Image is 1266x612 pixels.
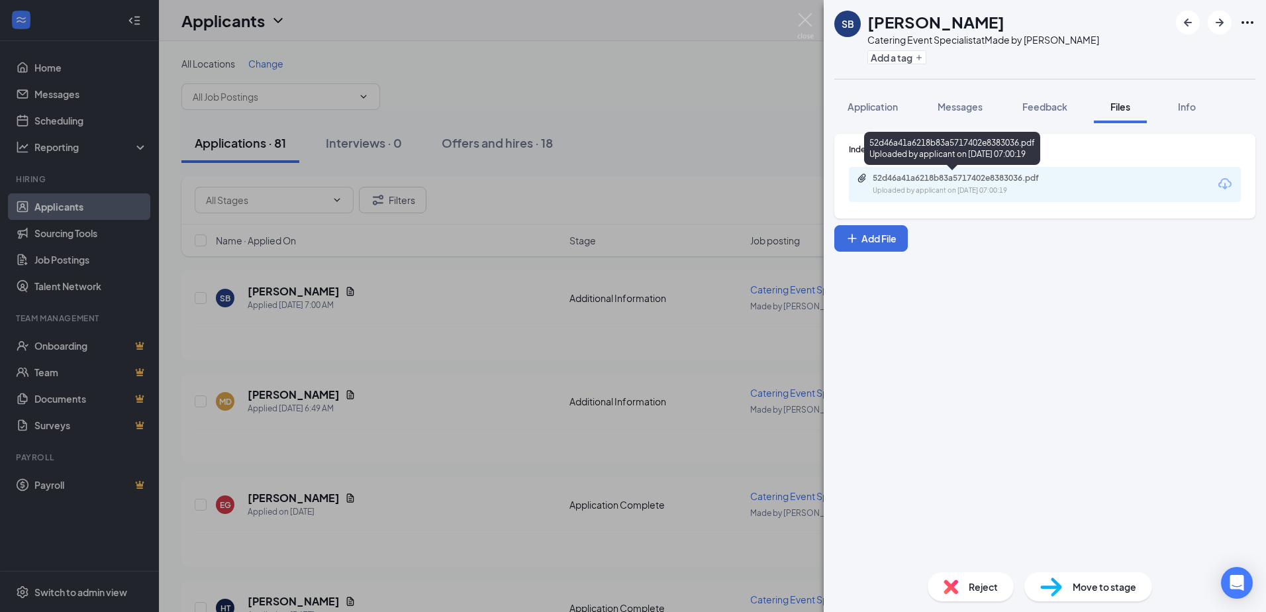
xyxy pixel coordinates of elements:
[1221,567,1253,599] div: Open Intercom Messenger
[857,173,867,183] svg: Paperclip
[848,101,898,113] span: Application
[1180,15,1196,30] svg: ArrowLeftNew
[1073,580,1136,594] span: Move to stage
[849,144,1241,155] div: Indeed Resume
[867,50,926,64] button: PlusAdd a tag
[867,11,1004,33] h1: [PERSON_NAME]
[873,185,1071,196] div: Uploaded by applicant on [DATE] 07:00:19
[915,54,923,62] svg: Plus
[1208,11,1232,34] button: ArrowRight
[857,173,1071,196] a: Paperclip52d46a41a6218b83a5717402e8383036.pdfUploaded by applicant on [DATE] 07:00:19
[1240,15,1255,30] svg: Ellipses
[842,17,854,30] div: SB
[1110,101,1130,113] span: Files
[834,225,908,252] button: Add FilePlus
[1178,101,1196,113] span: Info
[1022,101,1067,113] span: Feedback
[1212,15,1228,30] svg: ArrowRight
[938,101,983,113] span: Messages
[1176,11,1200,34] button: ArrowLeftNew
[969,580,998,594] span: Reject
[873,173,1058,183] div: 52d46a41a6218b83a5717402e8383036.pdf
[864,132,1040,165] div: 52d46a41a6218b83a5717402e8383036.pdf Uploaded by applicant on [DATE] 07:00:19
[1217,176,1233,192] svg: Download
[867,33,1099,46] div: Catering Event Specialist at Made by [PERSON_NAME]
[846,232,859,245] svg: Plus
